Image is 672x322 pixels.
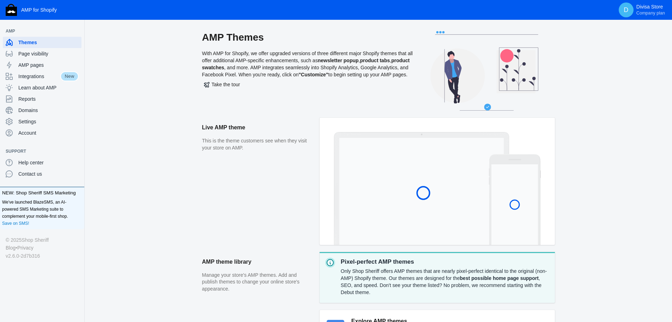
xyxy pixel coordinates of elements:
[6,148,72,155] span: Support
[3,127,81,139] a: Account
[334,132,510,245] img: Laptop frame
[298,72,328,77] b: "Customize"
[18,107,79,114] span: Domains
[636,4,665,16] p: Divisa Store
[18,159,79,166] span: Help center
[3,82,81,93] a: Learn about AMP
[2,220,29,227] a: Save on SMS!
[6,28,72,35] span: AMP
[202,272,313,293] p: Manage your store's AMP themes. Add and publish themes to change your online store's appearance.
[3,48,81,59] a: Page visibility
[60,71,79,81] span: New
[202,78,242,91] button: Take the tour
[360,58,390,63] b: product tabs
[6,244,79,252] div: •
[6,252,79,260] div: v2.6.0-2d7b316
[22,236,49,244] a: Shop Sheriff
[18,129,79,136] span: Account
[3,71,81,82] a: IntegrationsNew
[202,31,414,118] div: With AMP for Shopify, we offer upgraded versions of three different major Shopify themes that all...
[3,105,81,116] a: Domains
[460,275,539,281] strong: best possible home page support
[18,73,60,80] span: Integrations
[341,266,549,297] div: Only Shop Sheriff offers AMP themes that are nearly pixel-perfect identical to the original (non-...
[18,39,79,46] span: Themes
[204,82,240,87] span: Take the tour
[489,154,541,245] img: Mobile frame
[18,84,79,91] span: Learn about AMP
[18,62,79,69] span: AMP pages
[3,59,81,71] a: AMP pages
[17,244,34,252] a: Privacy
[318,58,359,63] b: newsletter popup
[18,50,79,57] span: Page visibility
[6,4,17,16] img: Shop Sheriff Logo
[18,170,79,177] span: Contact us
[21,7,57,13] span: AMP for Shopify
[3,116,81,127] a: Settings
[6,236,79,244] div: © 2025
[3,37,81,48] a: Themes
[636,10,665,16] span: Company plan
[18,95,79,103] span: Reports
[3,93,81,105] a: Reports
[202,118,313,137] h2: Live AMP theme
[18,118,79,125] span: Settings
[202,31,414,44] h2: AMP Themes
[72,30,83,33] button: Add a sales channel
[72,150,83,153] button: Add a sales channel
[341,258,549,266] p: Pixel-perfect AMP themes
[3,168,81,180] a: Contact us
[202,137,313,151] p: This is the theme customers see when they visit your store on AMP.
[202,252,313,272] h2: AMP theme library
[6,244,16,252] a: Blog
[623,6,630,13] span: D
